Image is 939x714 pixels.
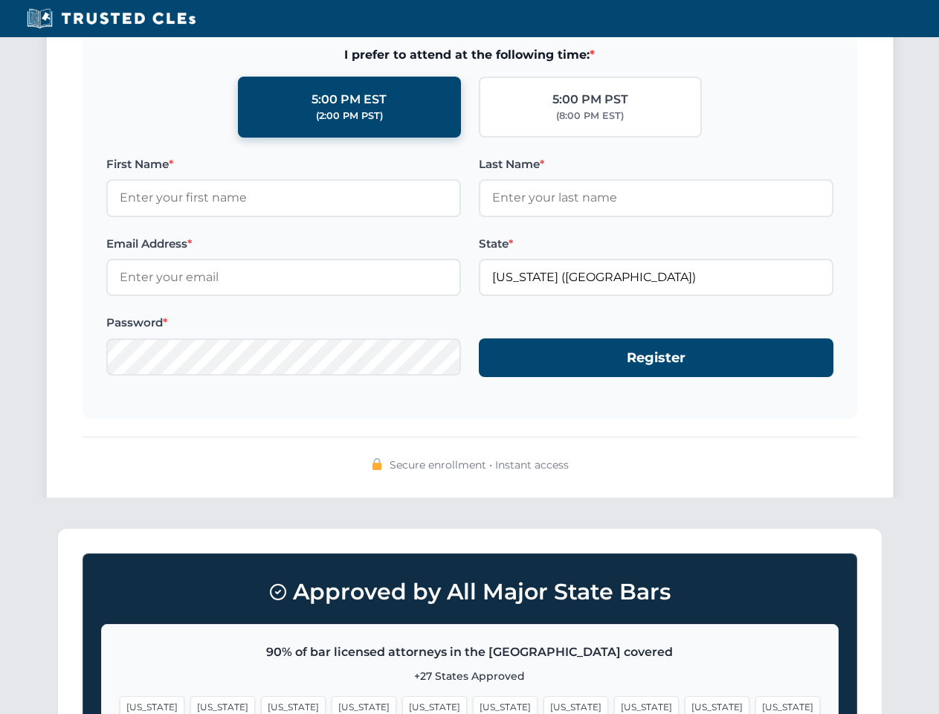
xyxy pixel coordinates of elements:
[106,235,461,253] label: Email Address
[120,643,820,662] p: 90% of bar licensed attorneys in the [GEOGRAPHIC_DATA] covered
[120,668,820,684] p: +27 States Approved
[390,457,569,473] span: Secure enrollment • Instant access
[106,179,461,216] input: Enter your first name
[316,109,383,123] div: (2:00 PM PST)
[479,259,833,296] input: Georgia (GA)
[22,7,200,30] img: Trusted CLEs
[106,259,461,296] input: Enter your email
[106,45,833,65] span: I prefer to attend at the following time:
[106,314,461,332] label: Password
[479,235,833,253] label: State
[106,155,461,173] label: First Name
[556,109,624,123] div: (8:00 PM EST)
[479,338,833,378] button: Register
[312,90,387,109] div: 5:00 PM EST
[479,179,833,216] input: Enter your last name
[371,458,383,470] img: 🔒
[479,155,833,173] label: Last Name
[101,572,839,612] h3: Approved by All Major State Bars
[552,90,628,109] div: 5:00 PM PST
